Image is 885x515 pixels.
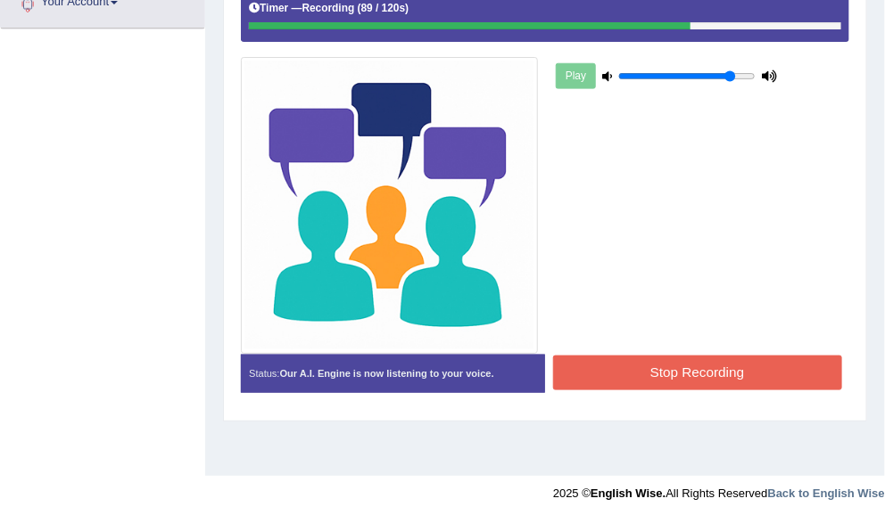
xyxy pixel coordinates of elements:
button: Stop Recording [553,356,842,390]
b: Recording [302,2,355,14]
div: 2025 © All Rights Reserved [553,476,885,502]
strong: Our A.I. Engine is now listening to your voice. [280,368,494,379]
b: ( [358,2,361,14]
b: ) [405,2,409,14]
b: 89 / 120s [361,2,406,14]
a: Back to English Wise [768,486,885,500]
div: Status: [241,355,545,394]
h5: Timer — [249,3,409,14]
strong: English Wise. [591,486,666,500]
